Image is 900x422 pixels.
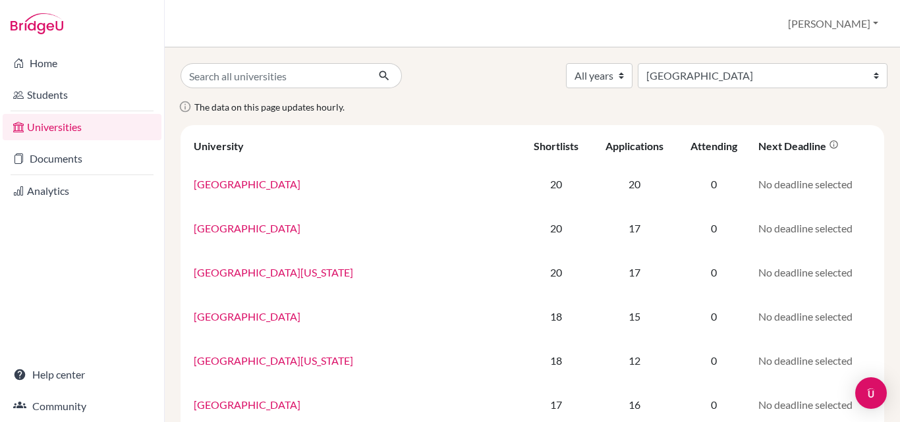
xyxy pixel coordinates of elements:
[782,11,884,36] button: [PERSON_NAME]
[181,63,368,88] input: Search all universities
[194,222,300,234] a: [GEOGRAPHIC_DATA]
[521,206,592,250] td: 20
[592,162,678,206] td: 20
[690,140,737,152] div: Attending
[3,145,161,172] a: Documents
[592,250,678,294] td: 17
[194,178,300,190] a: [GEOGRAPHIC_DATA]
[3,114,161,140] a: Universities
[758,398,853,411] span: No deadline selected
[677,206,750,250] td: 0
[592,206,678,250] td: 17
[194,398,300,411] a: [GEOGRAPHIC_DATA]
[194,354,353,367] a: [GEOGRAPHIC_DATA][US_STATE]
[758,178,853,190] span: No deadline selected
[758,222,853,234] span: No deadline selected
[194,310,300,323] a: [GEOGRAPHIC_DATA]
[11,13,63,34] img: Bridge-U
[758,140,839,152] div: Next deadline
[3,82,161,108] a: Students
[677,250,750,294] td: 0
[521,294,592,338] td: 18
[677,338,750,382] td: 0
[758,354,853,367] span: No deadline selected
[592,294,678,338] td: 15
[758,266,853,278] span: No deadline selected
[758,310,853,323] span: No deadline selected
[677,162,750,206] td: 0
[592,338,678,382] td: 12
[677,294,750,338] td: 0
[3,50,161,76] a: Home
[3,393,161,419] a: Community
[521,250,592,294] td: 20
[521,338,592,382] td: 18
[186,130,521,162] th: University
[194,101,345,113] span: The data on this page updates hourly.
[521,162,592,206] td: 20
[855,377,887,409] div: Open Intercom Messenger
[3,178,161,204] a: Analytics
[3,361,161,388] a: Help center
[605,140,663,152] div: Applications
[194,266,353,278] a: [GEOGRAPHIC_DATA][US_STATE]
[534,140,578,152] div: Shortlists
